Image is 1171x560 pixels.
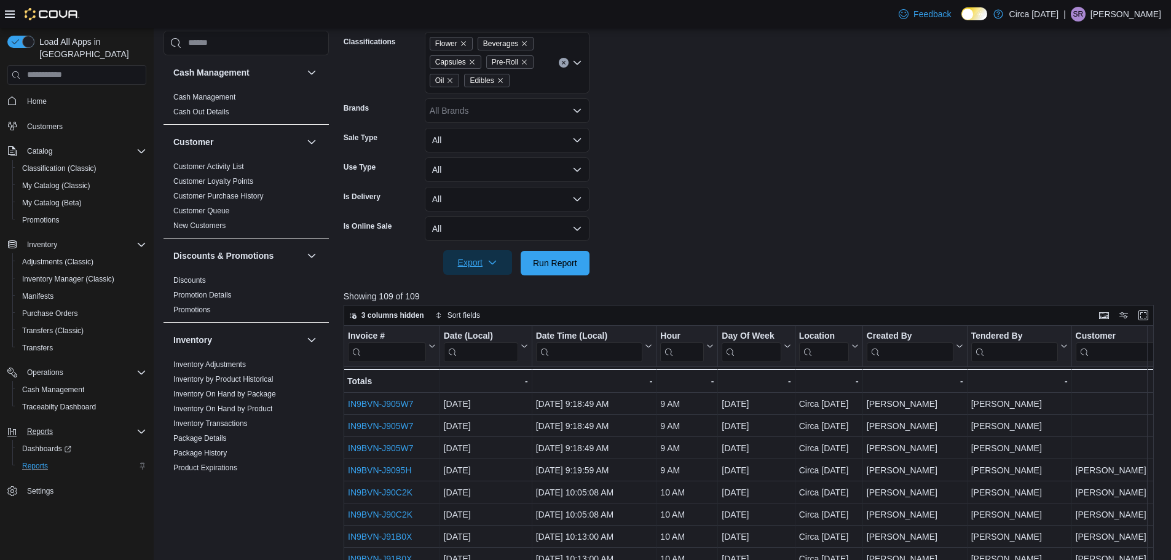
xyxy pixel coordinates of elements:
[22,215,60,225] span: Promotions
[348,487,412,497] a: IN9BVN-J90C2K
[22,365,146,380] span: Operations
[867,507,963,522] div: [PERSON_NAME]
[798,396,858,411] div: Circa [DATE]
[535,330,642,342] div: Date Time (Local)
[17,323,146,338] span: Transfers (Classic)
[443,250,512,275] button: Export
[971,396,1067,411] div: [PERSON_NAME]
[446,77,454,84] button: Remove Oil from selection in this group
[7,87,146,532] nav: Complex example
[572,106,582,116] button: Open list of options
[535,441,652,455] div: [DATE] 9:18:49 AM
[348,330,426,361] div: Invoice # URL
[361,310,424,320] span: 3 columns hidden
[2,423,151,440] button: Reports
[173,374,274,384] span: Inventory by Product Historical
[344,162,376,172] label: Use Type
[798,485,858,500] div: Circa [DATE]
[173,177,253,186] a: Customer Loyalty Points
[443,396,527,411] div: [DATE]
[17,400,146,414] span: Traceabilty Dashboard
[867,441,963,455] div: [PERSON_NAME]
[173,250,302,262] button: Discounts & Promotions
[535,419,652,433] div: [DATE] 9:18:49 AM
[173,206,229,216] span: Customer Queue
[971,330,1057,361] div: Tendered By
[470,74,494,87] span: Edibles
[173,306,211,314] a: Promotions
[492,56,518,68] span: Pre-Roll
[430,308,485,323] button: Sort fields
[22,119,146,134] span: Customers
[173,448,227,458] span: Package History
[173,176,253,186] span: Customer Loyalty Points
[430,37,473,50] span: Flower
[17,195,87,210] a: My Catalog (Beta)
[894,2,956,26] a: Feedback
[173,136,213,148] h3: Customer
[2,117,151,135] button: Customers
[12,177,151,194] button: My Catalog (Classic)
[971,507,1067,522] div: [PERSON_NAME]
[521,251,589,275] button: Run Report
[425,128,589,152] button: All
[867,374,963,388] div: -
[344,103,369,113] label: Brands
[722,330,791,361] button: Day Of Week
[173,93,235,101] a: Cash Management
[17,382,146,397] span: Cash Management
[22,402,96,412] span: Traceabilty Dashboard
[971,330,1067,361] button: Tendered By
[304,333,319,347] button: Inventory
[173,334,302,346] button: Inventory
[173,276,206,285] a: Discounts
[17,272,146,286] span: Inventory Manager (Classic)
[344,290,1162,302] p: Showing 109 of 109
[12,339,151,357] button: Transfers
[443,374,527,388] div: -
[344,37,396,47] label: Classifications
[722,396,791,411] div: [DATE]
[173,434,227,443] a: Package Details
[660,330,704,342] div: Hour
[867,396,963,411] div: [PERSON_NAME]
[22,483,146,499] span: Settings
[435,56,466,68] span: Capsules
[533,257,577,269] span: Run Report
[660,485,714,500] div: 10 AM
[867,330,953,361] div: Created By
[173,66,302,79] button: Cash Management
[17,341,146,355] span: Transfers
[22,144,57,159] button: Catalog
[17,323,89,338] a: Transfers (Classic)
[535,485,652,500] div: [DATE] 10:05:08 AM
[173,419,248,428] span: Inventory Transactions
[22,237,146,252] span: Inventory
[867,463,963,478] div: [PERSON_NAME]
[34,36,146,60] span: Load All Apps in [GEOGRAPHIC_DATA]
[660,507,714,522] div: 10 AM
[22,291,53,301] span: Manifests
[344,308,429,323] button: 3 columns hidden
[12,305,151,322] button: Purchase Orders
[22,343,53,353] span: Transfers
[344,192,380,202] label: Is Delivery
[722,374,791,388] div: -
[173,162,244,171] a: Customer Activity List
[535,507,652,522] div: [DATE] 10:05:08 AM
[448,310,480,320] span: Sort fields
[17,289,58,304] a: Manifests
[27,240,57,250] span: Inventory
[173,389,276,399] span: Inventory On Hand by Package
[22,119,68,134] a: Customers
[521,40,528,47] button: Remove Beverages from selection in this group
[12,440,151,457] a: Dashboards
[22,461,48,471] span: Reports
[22,164,97,173] span: Classification (Classic)
[1116,308,1131,323] button: Display options
[304,248,319,263] button: Discounts & Promotions
[17,254,98,269] a: Adjustments (Classic)
[535,463,652,478] div: [DATE] 9:19:59 AM
[22,484,58,499] a: Settings
[443,529,527,544] div: [DATE]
